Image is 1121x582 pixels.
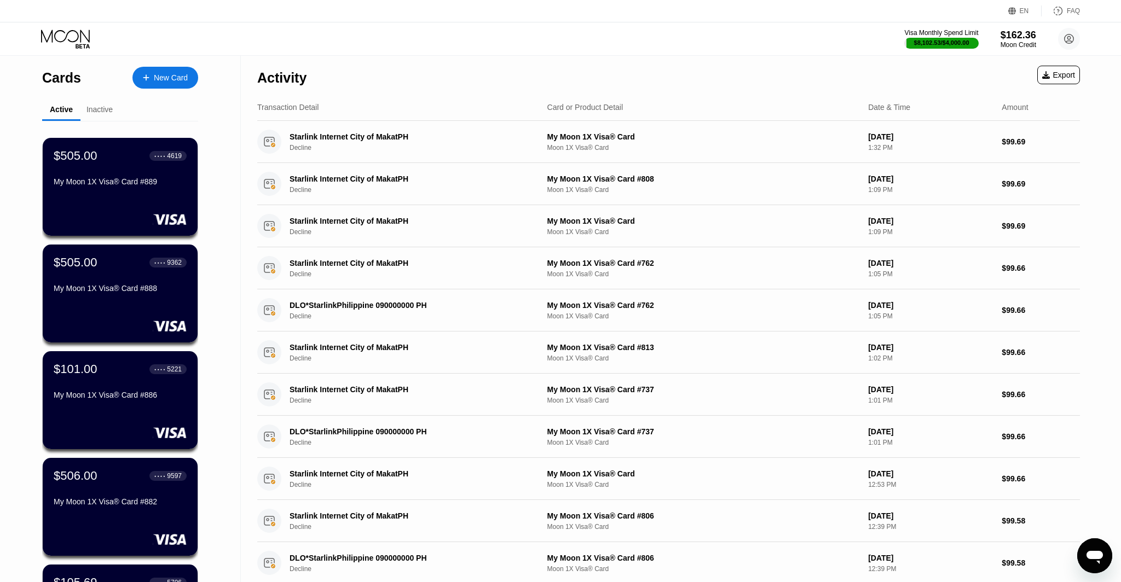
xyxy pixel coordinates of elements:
[290,554,525,562] div: DLO*StarlinkPhilippine 090000000 PH
[54,149,97,163] div: $505.00
[868,481,993,488] div: 12:53 PM
[1037,66,1080,84] div: Export
[290,144,542,152] div: Decline
[257,247,1080,289] div: Starlink Internet City of MakatPHDeclineMy Moon 1X Visa® Card #762Moon 1X Visa® Card[DATE]1:05 PM...
[257,70,307,86] div: Activity
[868,354,993,362] div: 1:02 PM
[154,474,165,478] div: ● ● ● ●
[290,132,525,141] div: Starlink Internet City of MakatPH
[1077,538,1112,573] iframe: Button to launch messaging window
[868,259,993,267] div: [DATE]
[547,427,860,436] div: My Moon 1X Visa® Card #737
[1020,7,1029,15] div: EN
[290,511,525,520] div: Starlink Internet City of MakatPH
[547,312,860,320] div: Moon 1X Visa® Card
[1002,516,1080,525] div: $99.58
[547,174,860,183] div: My Moon 1X Visa® Card #808
[290,385,525,394] div: Starlink Internet City of MakatPH
[290,439,542,446] div: Decline
[547,397,860,404] div: Moon 1X Visa® Card
[1002,137,1080,146] div: $99.69
[547,565,860,573] div: Moon 1X Visa® Card
[257,103,319,112] div: Transaction Detail
[1002,348,1080,357] div: $99.66
[547,523,860,531] div: Moon 1X Visa® Card
[1002,179,1080,188] div: $99.69
[868,312,993,320] div: 1:05 PM
[290,228,542,236] div: Decline
[1002,306,1080,315] div: $99.66
[547,132,860,141] div: My Moon 1X Visa® Card
[547,385,860,394] div: My Moon 1X Visa® Card #737
[547,481,860,488] div: Moon 1X Visa® Card
[868,385,993,394] div: [DATE]
[868,144,993,152] div: 1:32 PM
[54,469,97,483] div: $506.00
[904,29,978,37] div: Visa Monthly Spend Limit
[54,362,97,376] div: $101.00
[1002,432,1080,441] div: $99.66
[1008,5,1042,16] div: EN
[868,132,993,141] div: [DATE]
[1042,71,1075,79] div: Export
[42,70,81,86] div: Cards
[547,354,860,362] div: Moon 1X Visa® Card
[868,439,993,446] div: 1:01 PM
[1042,5,1080,16] div: FAQ
[1002,264,1080,272] div: $99.66
[904,29,978,49] div: Visa Monthly Spend Limit$8,102.53/$4,000.00
[167,365,182,373] div: 5221
[547,259,860,267] div: My Moon 1X Visa® Card #762
[868,523,993,531] div: 12:39 PM
[290,427,525,436] div: DLO*StarlinkPhilippine 090000000 PH
[868,270,993,278] div: 1:05 PM
[257,416,1080,458] div: DLO*StarlinkPhilippine 090000000 PHDeclineMy Moon 1X Visa® Card #737Moon 1X Visa® Card[DATE]1:01 ...
[547,343,860,352] div: My Moon 1X Visa® Card #813
[86,105,113,114] div: Inactive
[257,500,1080,542] div: Starlink Internet City of MakatPHDeclineMy Moon 1X Visa® Card #806Moon 1X Visa® Card[DATE]12:39 P...
[290,354,542,362] div: Decline
[868,343,993,352] div: [DATE]
[50,105,73,114] div: Active
[257,458,1080,500] div: Starlink Internet City of MakatPHDeclineMy Moon 1X Visa® CardMoon 1X Visa® Card[DATE]12:53 PM$99.66
[868,511,993,520] div: [DATE]
[43,351,198,449] div: $101.00● ● ● ●5221My Moon 1X Visa® Card #886
[54,255,97,270] div: $505.00
[868,554,993,562] div: [DATE]
[154,154,165,158] div: ● ● ● ●
[43,138,198,236] div: $505.00● ● ● ●4619My Moon 1X Visa® Card #889
[1001,30,1036,41] div: $162.36
[257,121,1080,163] div: Starlink Internet City of MakatPHDeclineMy Moon 1X Visa® CardMoon 1X Visa® Card[DATE]1:32 PM$99.69
[1001,41,1036,49] div: Moon Credit
[257,205,1080,247] div: Starlink Internet City of MakatPHDeclineMy Moon 1X Visa® CardMoon 1X Visa® Card[DATE]1:09 PM$99.69
[868,565,993,573] div: 12:39 PM
[547,228,860,236] div: Moon 1X Visa® Card
[868,186,993,194] div: 1:09 PM
[257,163,1080,205] div: Starlink Internet City of MakatPHDeclineMy Moon 1X Visa® Card #808Moon 1X Visa® Card[DATE]1:09 PM...
[868,174,993,183] div: [DATE]
[54,497,187,506] div: My Moon 1X Visa® Card #882
[54,391,187,399] div: My Moon 1X Visa® Card #886
[547,103,623,112] div: Card or Product Detail
[868,228,993,236] div: 1:09 PM
[1002,390,1080,399] div: $99.66
[290,469,525,478] div: Starlink Internet City of MakatPH
[868,217,993,225] div: [DATE]
[868,469,993,478] div: [DATE]
[547,511,860,520] div: My Moon 1X Visa® Card #806
[547,270,860,278] div: Moon 1X Visa® Card
[154,368,165,371] div: ● ● ● ●
[1002,474,1080,483] div: $99.66
[43,458,198,556] div: $506.00● ● ● ●9597My Moon 1X Visa® Card #882
[54,284,187,293] div: My Moon 1X Visa® Card #888
[154,261,165,264] div: ● ● ● ●
[547,469,860,478] div: My Moon 1X Visa® Card
[868,397,993,404] div: 1:01 PM
[290,481,542,488] div: Decline
[290,565,542,573] div: Decline
[547,186,860,194] div: Moon 1X Visa® Card
[154,73,188,83] div: New Card
[547,217,860,225] div: My Moon 1X Visa® Card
